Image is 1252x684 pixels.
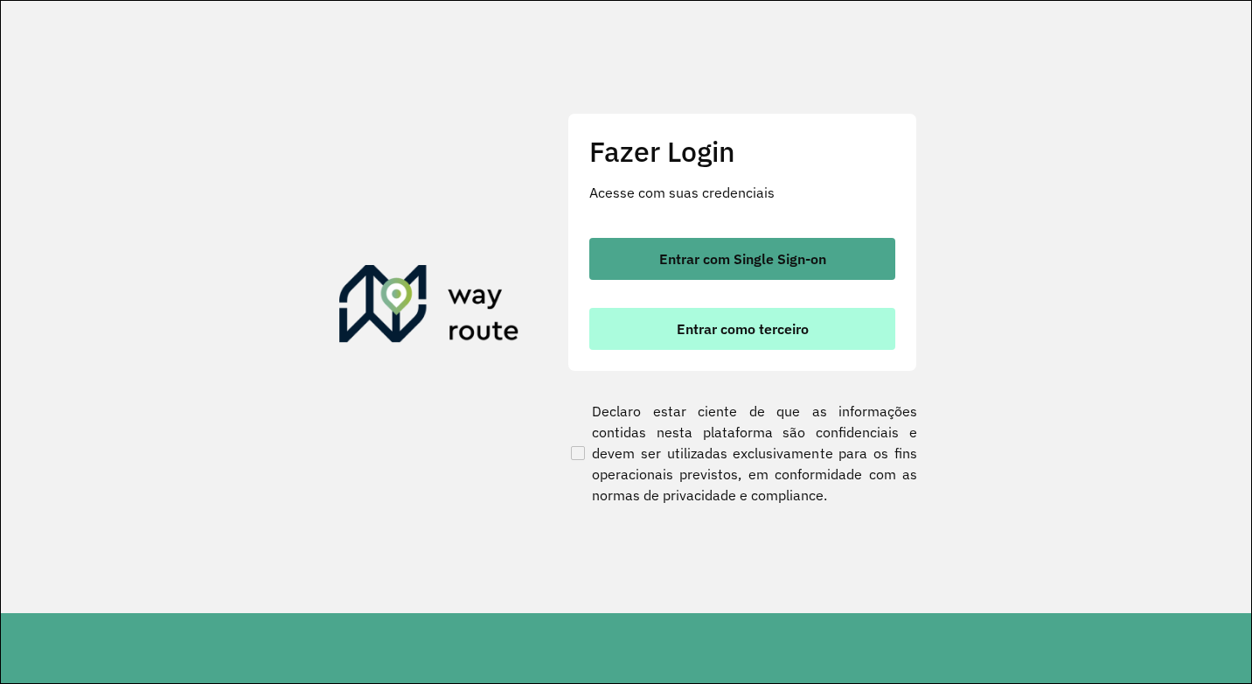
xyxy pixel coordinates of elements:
[589,182,895,203] p: Acesse com suas credenciais
[339,265,519,349] img: Roteirizador AmbevTech
[589,308,895,350] button: button
[659,252,826,266] span: Entrar com Single Sign-on
[677,322,809,336] span: Entrar como terceiro
[589,238,895,280] button: button
[567,401,917,506] label: Declaro estar ciente de que as informações contidas nesta plataforma são confidenciais e devem se...
[589,135,895,168] h2: Fazer Login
